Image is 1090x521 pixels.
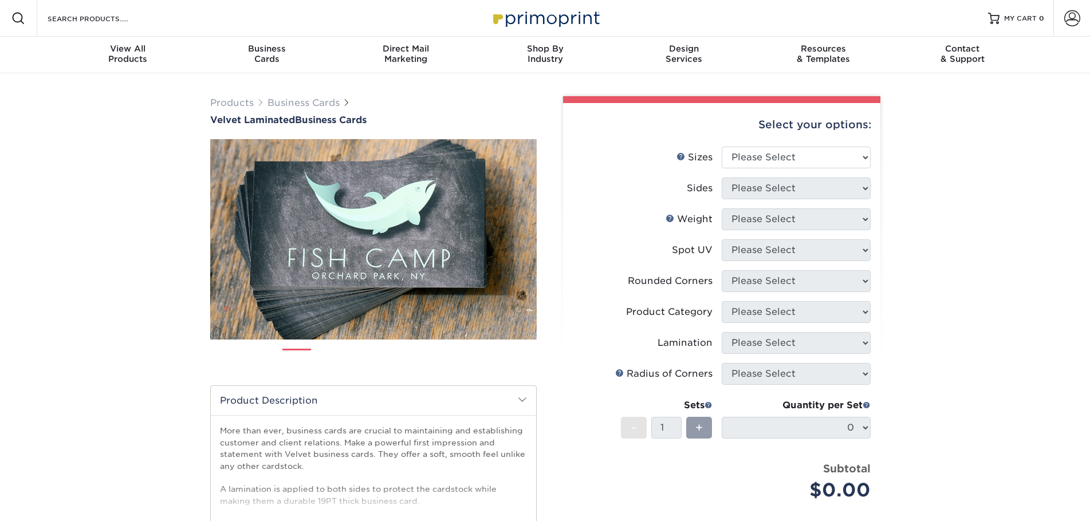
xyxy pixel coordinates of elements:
[210,115,537,125] a: Velvet LaminatedBusiness Cards
[722,398,871,412] div: Quantity per Set
[197,44,336,64] div: Cards
[893,37,1032,73] a: Contact& Support
[336,44,475,54] span: Direct Mail
[621,398,713,412] div: Sets
[626,305,713,319] div: Product Category
[321,344,349,373] img: Business Cards 02
[336,37,475,73] a: Direct MailMarketing
[628,274,713,288] div: Rounded Corners
[58,37,198,73] a: View AllProducts
[197,44,336,54] span: Business
[672,243,713,257] div: Spot UV
[754,44,893,64] div: & Templates
[282,345,311,373] img: Business Cards 01
[1039,14,1044,22] span: 0
[658,336,713,350] div: Lamination
[210,115,295,125] span: Velvet Laminated
[475,44,615,64] div: Industry
[58,44,198,64] div: Products
[666,212,713,226] div: Weight
[754,44,893,54] span: Resources
[436,344,465,373] img: Business Cards 05
[615,367,713,381] div: Radius of Corners
[893,44,1032,54] span: Contact
[676,151,713,164] div: Sizes
[475,37,615,73] a: Shop ByIndustry
[336,44,475,64] div: Marketing
[823,462,871,475] strong: Subtotal
[730,476,871,504] div: $0.00
[615,44,754,54] span: Design
[359,344,388,373] img: Business Cards 03
[615,44,754,64] div: Services
[631,419,636,436] span: -
[687,181,713,195] div: Sides
[615,37,754,73] a: DesignServices
[197,37,336,73] a: BusinessCards
[475,44,615,54] span: Shop By
[210,97,254,108] a: Products
[398,344,426,373] img: Business Cards 04
[267,97,340,108] a: Business Cards
[46,11,158,25] input: SEARCH PRODUCTS.....
[488,6,603,30] img: Primoprint
[695,419,703,436] span: +
[210,76,537,402] img: Velvet Laminated 01
[572,103,871,147] div: Select your options:
[1004,14,1037,23] span: MY CART
[893,44,1032,64] div: & Support
[754,37,893,73] a: Resources& Templates
[58,44,198,54] span: View All
[210,115,537,125] h1: Business Cards
[211,386,536,415] h2: Product Description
